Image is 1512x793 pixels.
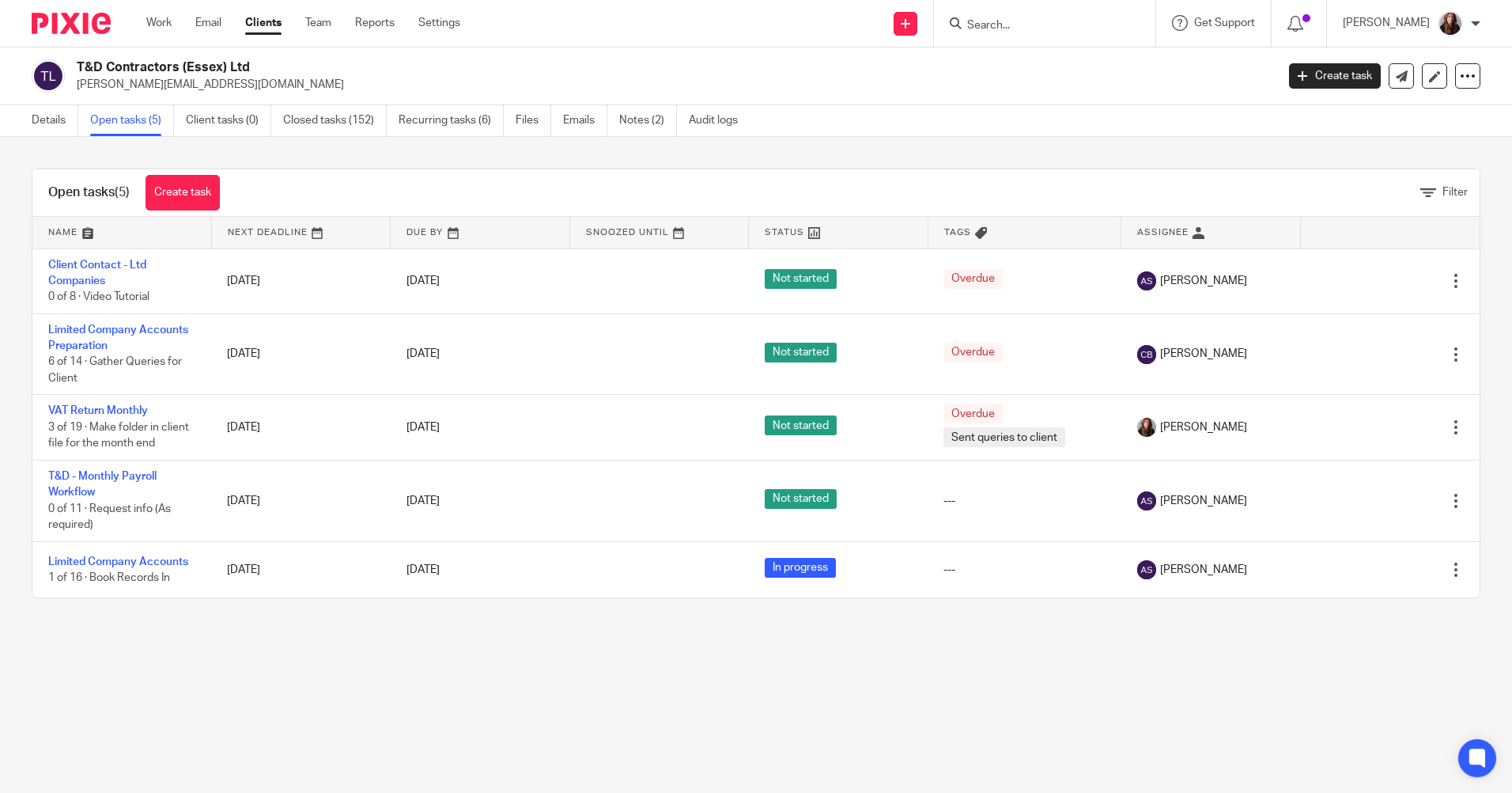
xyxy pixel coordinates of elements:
span: 0 of 11 · Request info (As required) [48,503,171,531]
span: Overdue [943,269,1003,289]
span: Snoozed Until [586,228,669,237]
a: T&D - Monthly Payroll Workflow [48,471,157,498]
p: [PERSON_NAME][EMAIL_ADDRESS][DOMAIN_NAME] [77,77,1265,93]
input: Search [966,19,1108,33]
img: svg%3E [1137,345,1156,364]
span: [DATE] [406,275,440,286]
span: Filter [1442,187,1468,198]
span: Not started [765,415,837,435]
span: (5) [115,186,130,199]
span: Not started [765,343,837,362]
p: [PERSON_NAME] [1343,15,1430,31]
span: [PERSON_NAME] [1160,419,1247,435]
td: [DATE] [211,313,390,395]
td: [DATE] [211,460,390,541]
a: Notes (2) [619,105,677,136]
img: svg%3E [1137,560,1156,579]
img: svg%3E [1137,491,1156,510]
h1: Open tasks [48,184,130,201]
a: Emails [563,105,607,136]
td: [DATE] [211,541,390,598]
a: Create task [146,175,220,211]
span: [DATE] [406,422,440,433]
span: [DATE] [406,564,440,575]
div: --- [943,562,1106,578]
a: Settings [418,15,460,31]
h2: T&D Contractors (Essex) Ltd [77,59,1027,76]
a: Closed tasks (152) [283,105,387,136]
td: [DATE] [211,249,390,313]
a: Client tasks (0) [186,105,271,136]
a: Limited Company Accounts [48,556,188,567]
span: Tags [944,228,971,237]
img: svg%3E [32,59,65,93]
span: Get Support [1194,17,1255,28]
span: Not started [765,489,837,509]
span: Status [765,228,804,237]
a: Audit logs [689,105,750,136]
span: 3 of 19 · Make folder in client file for the month end [48,422,189,450]
a: Files [516,105,551,136]
img: svg%3E [1137,271,1156,290]
a: Email [195,15,221,31]
a: Client Contact - Ltd Companies [48,260,146,286]
span: 6 of 14 · Gather Queries for Client [48,357,182,385]
a: Details [32,105,78,136]
span: [PERSON_NAME] [1160,346,1247,362]
span: Overdue [943,343,1003,362]
a: VAT Return Monthly [48,405,148,416]
a: Clients [245,15,282,31]
span: 0 of 8 · Video Tutorial [48,291,149,302]
span: 1 of 16 · Book Records In [48,572,170,583]
a: Reports [355,15,395,31]
a: Recurring tasks (6) [399,105,504,136]
span: [PERSON_NAME] [1160,273,1247,289]
img: IMG_0011.jpg [1438,11,1463,36]
span: In progress [765,558,836,578]
span: Sent queries to client [943,427,1065,447]
img: Pixie [32,13,111,34]
span: Not started [765,269,837,289]
a: Team [305,15,331,31]
a: Limited Company Accounts Preparation [48,324,188,351]
span: Overdue [943,404,1003,423]
a: Create task [1289,63,1381,89]
span: [PERSON_NAME] [1160,562,1247,578]
a: Open tasks (5) [90,105,174,136]
td: [DATE] [211,395,390,460]
img: IMG_0011.jpg [1137,418,1156,437]
span: [PERSON_NAME] [1160,493,1247,509]
span: [DATE] [406,495,440,507]
a: Work [146,15,172,31]
span: [DATE] [406,349,440,360]
div: --- [943,493,1106,509]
